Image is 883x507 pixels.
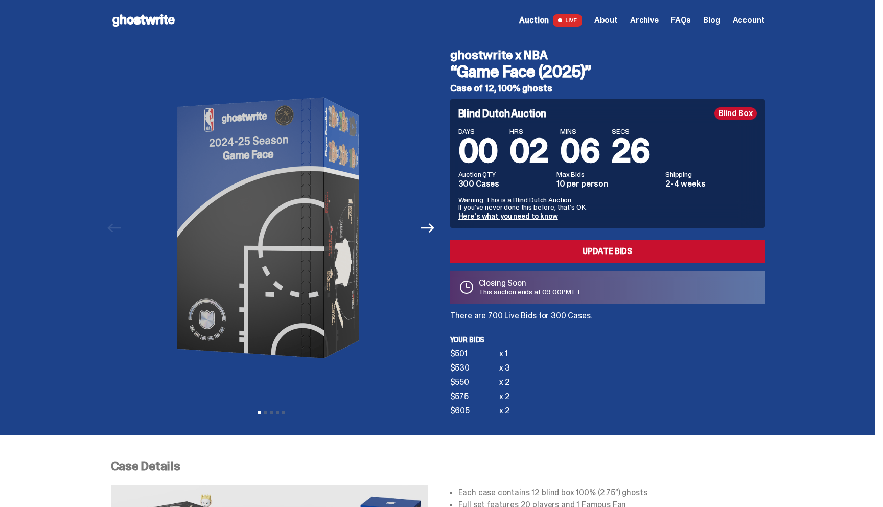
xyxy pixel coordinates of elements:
[264,411,267,414] button: View slide 2
[450,63,765,80] h3: “Game Face (2025)”
[612,130,650,172] span: 26
[450,407,499,415] div: $605
[556,171,659,178] dt: Max Bids
[450,350,499,358] div: $501
[509,128,548,135] span: HRS
[458,128,498,135] span: DAYS
[458,489,765,497] li: Each case contains 12 blind box 100% (2.75”) ghosts
[733,16,765,25] a: Account
[450,84,765,93] h5: Case of 12, 100% ghosts
[630,16,659,25] a: Archive
[671,16,691,25] a: FAQs
[499,407,510,415] div: x 2
[450,364,499,372] div: $530
[612,128,650,135] span: SECS
[458,212,558,221] a: Here's what you need to know
[450,49,765,61] h4: ghostwrite x NBA
[450,393,499,401] div: $575
[665,171,757,178] dt: Shipping
[458,196,757,211] p: Warning: This is a Blind Dutch Auction. If you’ve never done this before, that’s OK.
[665,180,757,188] dd: 2-4 weeks
[499,378,510,386] div: x 2
[703,16,720,25] a: Blog
[509,130,548,172] span: 02
[450,312,765,320] p: There are 700 Live Bids for 300 Cases.
[556,180,659,188] dd: 10 per person
[553,14,582,27] span: LIVE
[450,336,765,343] p: Your bids
[499,364,510,372] div: x 3
[282,411,285,414] button: View slide 5
[131,52,412,404] img: NBA-Hero-1.png
[258,411,261,414] button: View slide 1
[594,16,618,25] a: About
[479,288,582,295] p: This auction ends at 09:00PM ET
[270,411,273,414] button: View slide 3
[458,130,498,172] span: 00
[417,217,439,239] button: Next
[519,16,549,25] span: Auction
[111,460,765,472] p: Case Details
[499,350,508,358] div: x 1
[458,108,546,119] h4: Blind Dutch Auction
[479,279,582,287] p: Closing Soon
[560,130,599,172] span: 06
[458,171,551,178] dt: Auction QTY
[450,240,765,263] a: Update Bids
[519,14,582,27] a: Auction LIVE
[499,393,510,401] div: x 2
[560,128,599,135] span: MINS
[450,378,499,386] div: $550
[458,180,551,188] dd: 300 Cases
[714,107,757,120] div: Blind Box
[276,411,279,414] button: View slide 4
